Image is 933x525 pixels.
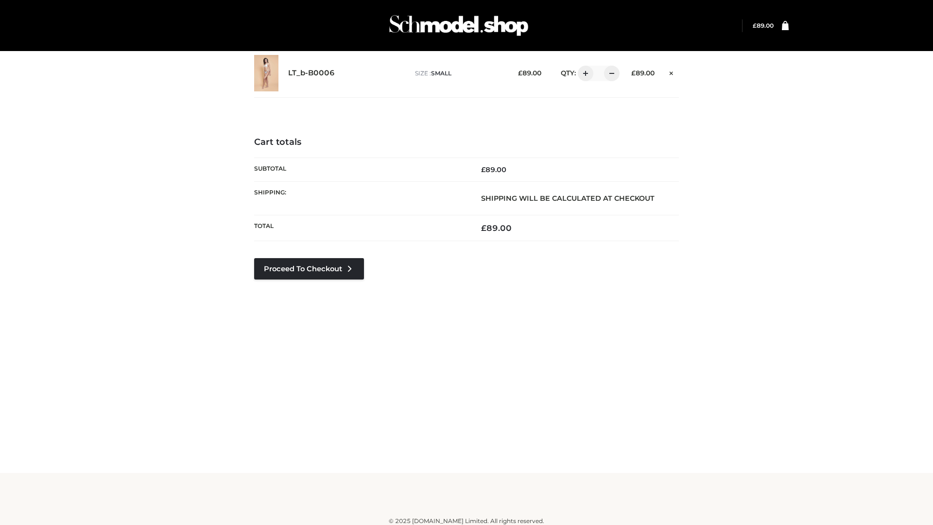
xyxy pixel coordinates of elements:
[254,215,466,241] th: Total
[631,69,655,77] bdi: 89.00
[254,157,466,181] th: Subtotal
[481,194,655,203] strong: Shipping will be calculated at checkout
[481,165,485,174] span: £
[288,69,335,78] a: LT_b-B0006
[481,223,512,233] bdi: 89.00
[481,165,506,174] bdi: 89.00
[254,181,466,215] th: Shipping:
[753,22,774,29] bdi: 89.00
[664,66,679,78] a: Remove this item
[753,22,774,29] a: £89.00
[415,69,503,78] p: size :
[254,258,364,280] a: Proceed to Checkout
[753,22,757,29] span: £
[518,69,541,77] bdi: 89.00
[254,55,278,91] img: LT_b-B0006 - SMALL
[254,137,679,148] h4: Cart totals
[551,66,616,81] div: QTY:
[631,69,636,77] span: £
[481,223,486,233] span: £
[386,6,532,45] img: Schmodel Admin 964
[518,69,522,77] span: £
[431,70,451,77] span: SMALL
